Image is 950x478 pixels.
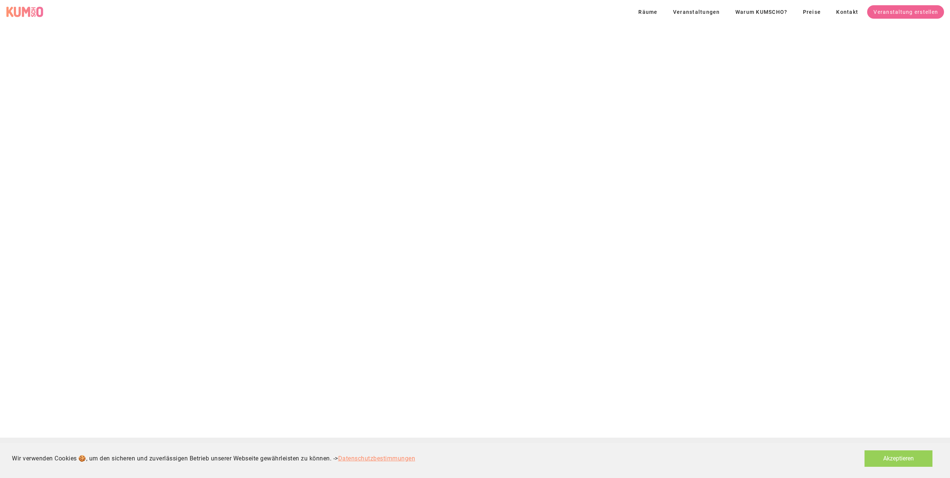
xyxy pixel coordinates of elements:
a: Warum KUMSCHO? [371,441,437,454]
span: Veranstaltung erstellen [873,9,938,15]
button: Räume [632,5,664,19]
a: KUMSCHO Logo [6,6,46,18]
div: Wir verwenden Cookies 🍪, um den sicheren und zuverlässigen Betrieb unserer Webseite gewährleisten... [12,454,415,463]
div: KUMSCHO Logo [6,6,43,18]
a: Räume [632,8,667,15]
a: Kontakt [609,441,648,454]
a: Kontakt [830,5,864,19]
span: Warum KUMSCHO? [735,9,788,15]
a: Veranstaltung erstellen [867,5,944,19]
a: Datenschutzbestimmungen [338,455,415,462]
button: Akzeptieren [865,450,932,467]
span: Räume [638,9,658,15]
span: Preise [802,9,821,15]
a: Impressum [476,441,522,454]
span: Kontakt [836,9,858,15]
span: Veranstaltungen [673,9,720,15]
a: Preise [440,441,473,454]
a: Warum KUMSCHO? [729,5,794,19]
a: Datenschutz [552,441,606,454]
a: Preise [796,5,827,19]
a: Veranstaltungen [299,441,368,454]
a: Veranstaltungen [667,5,726,19]
a: AGB [525,441,549,454]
